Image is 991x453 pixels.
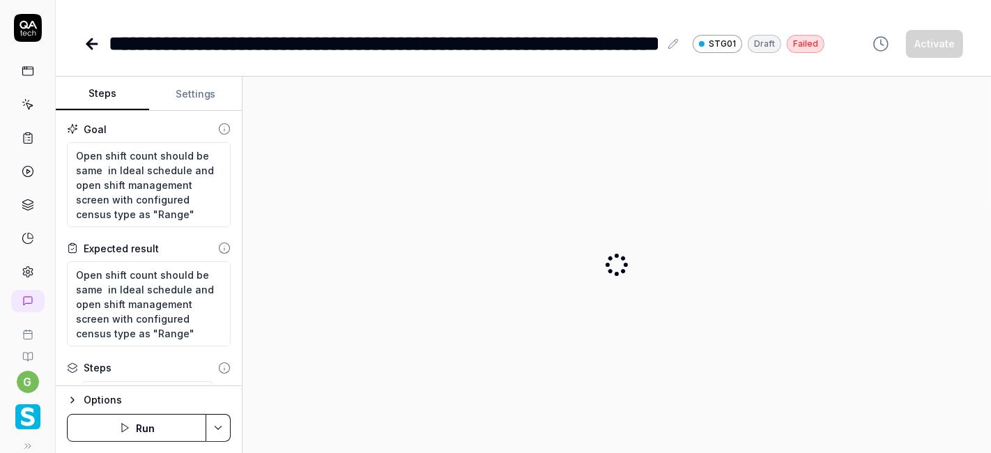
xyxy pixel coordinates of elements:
[84,392,231,408] div: Options
[6,340,49,362] a: Documentation
[693,34,742,53] a: STG01
[6,318,49,340] a: Book a call with us
[6,393,49,432] button: Smartlinx Logo
[787,35,824,53] div: Failed
[84,241,159,256] div: Expected result
[906,30,963,58] button: Activate
[56,77,149,111] button: Steps
[84,122,107,137] div: Goal
[84,360,112,375] div: Steps
[67,381,231,423] div: Suggestions
[17,371,39,393] button: g
[864,30,898,58] button: View version history
[11,290,45,312] a: New conversation
[67,414,206,442] button: Run
[15,404,40,429] img: Smartlinx Logo
[748,35,781,53] div: Draft
[149,77,243,111] button: Settings
[709,38,736,50] span: STG01
[67,392,231,408] button: Options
